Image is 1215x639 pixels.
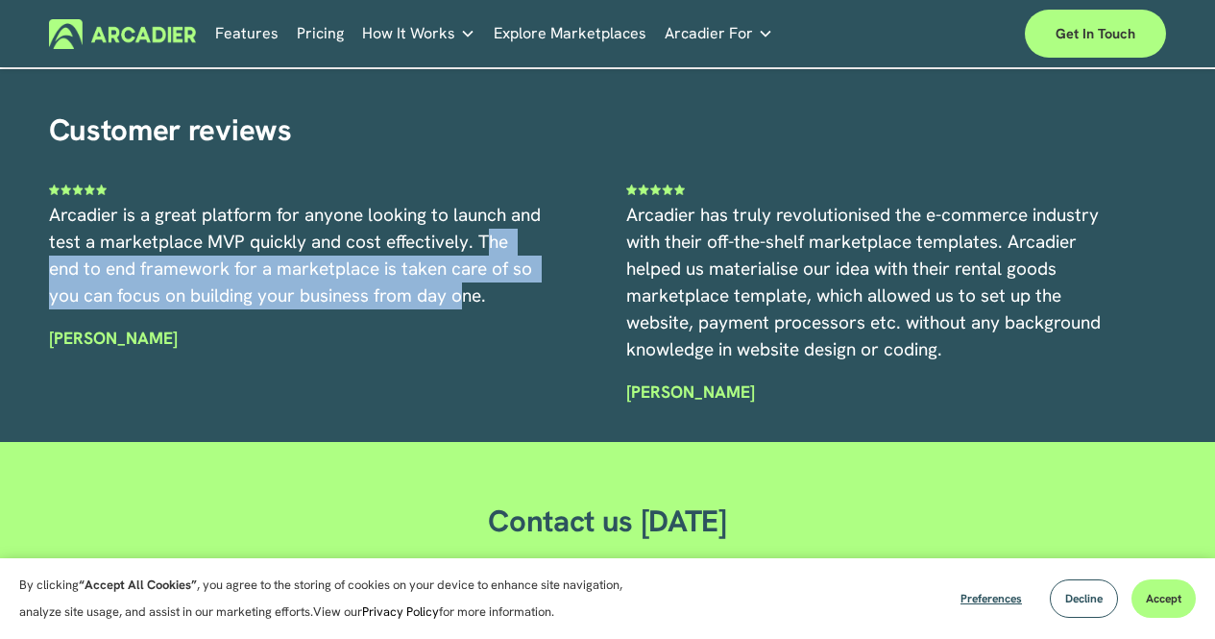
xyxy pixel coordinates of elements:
h2: Contact us [DATE] [434,503,782,540]
span: Customer reviews [49,111,292,149]
span: Decline [1065,591,1103,606]
strong: [PERSON_NAME] [626,381,755,403]
a: Get in touch [1025,10,1166,58]
strong: [PERSON_NAME] [49,327,178,349]
img: Arcadier [49,19,196,49]
p: By clicking , you agree to the storing of cookies on your device to enhance site navigation, anal... [19,572,644,626]
span: How It Works [362,20,455,47]
iframe: Chat Widget [1119,547,1215,639]
a: folder dropdown [362,19,475,49]
span: Preferences [960,591,1022,606]
a: Pricing [297,19,344,49]
a: Privacy Policy [362,603,439,620]
a: Features [215,19,279,49]
span: Arcadier is a great platform for anyone looking to launch and test a marketplace MVP quickly and ... [49,203,546,307]
a: folder dropdown [665,19,773,49]
a: Explore Marketplaces [494,19,646,49]
button: Decline [1050,579,1118,618]
button: Preferences [946,579,1036,618]
span: Arcadier For [665,20,753,47]
span: Arcadier has truly revolutionised the e-commerce industry with their off-the-shelf marketplace te... [626,203,1106,361]
strong: “Accept All Cookies” [79,577,197,593]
